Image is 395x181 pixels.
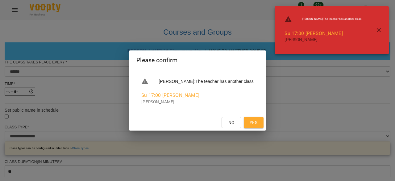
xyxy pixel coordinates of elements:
[250,119,257,126] span: Yes
[244,117,264,128] button: Yes
[228,119,235,126] span: No
[136,55,258,65] h2: Please confirm
[136,75,258,88] li: [PERSON_NAME] : The teacher has another class
[141,99,253,105] p: [PERSON_NAME]
[285,30,343,36] a: Su 17:00 [PERSON_NAME]
[222,117,241,128] button: No
[285,37,362,43] p: [PERSON_NAME]
[141,92,199,98] a: Su 17:00 [PERSON_NAME]
[280,13,367,25] li: [PERSON_NAME] : The teacher has another class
